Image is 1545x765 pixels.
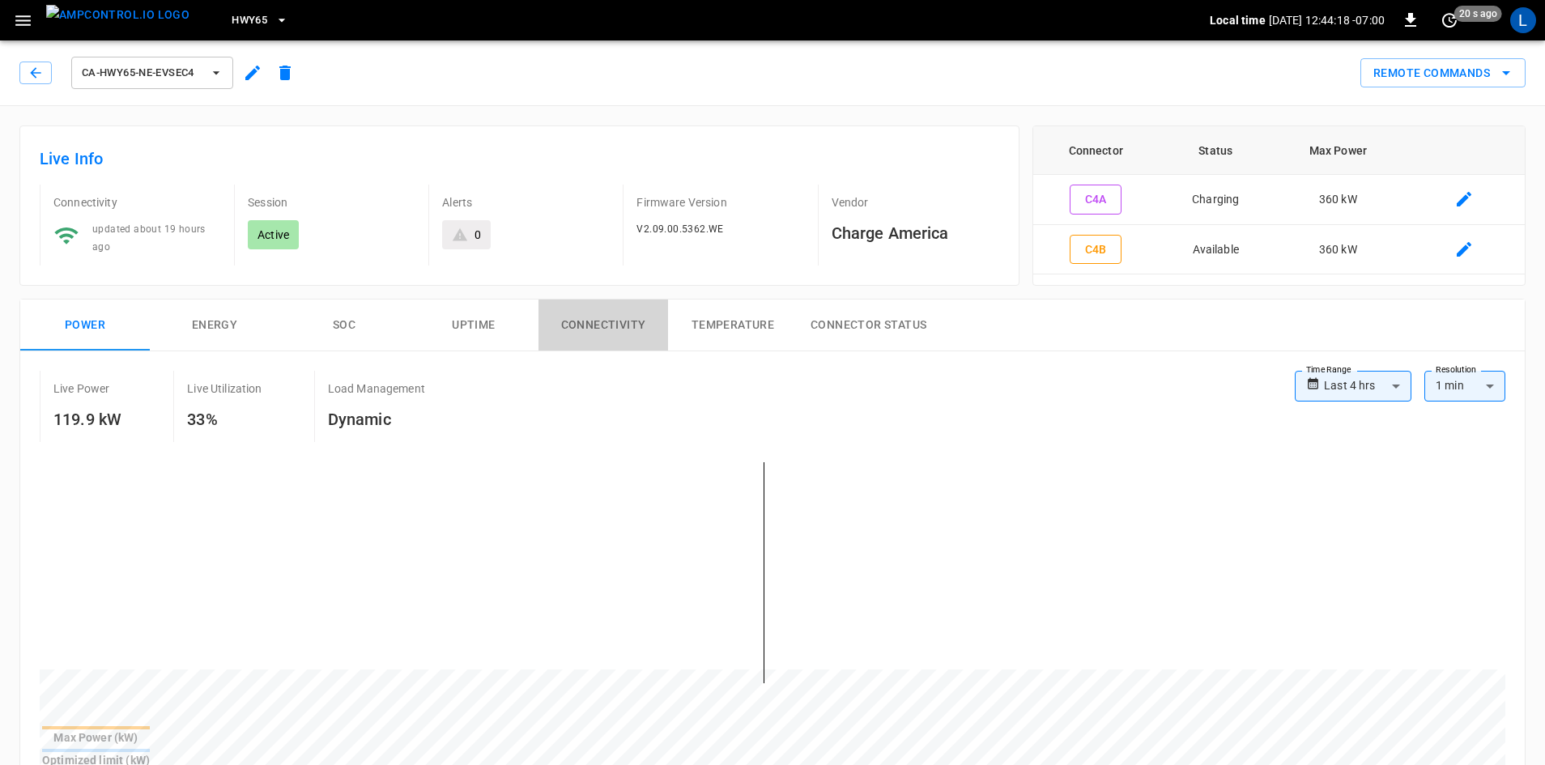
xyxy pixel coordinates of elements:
button: C4A [1070,185,1122,215]
img: ampcontrol.io logo [46,5,189,25]
p: Vendor [832,194,999,210]
th: Status [1159,126,1273,175]
span: updated about 19 hours ago [92,223,206,253]
h6: 33% [187,406,262,432]
td: 360 kW [1273,175,1403,225]
div: Last 4 hrs [1324,371,1411,402]
button: Connector Status [798,300,939,351]
h6: Dynamic [328,406,425,432]
h6: Live Info [40,146,999,172]
p: Session [248,194,415,210]
button: Remote Commands [1360,58,1526,88]
p: Live Power [53,380,110,397]
label: Time Range [1306,363,1351,376]
div: remote commands options [1360,58,1526,88]
button: C4B [1070,235,1122,265]
button: HWY65 [225,5,295,36]
label: Resolution [1436,363,1476,376]
table: connector table [1033,126,1525,274]
h6: 119.9 kW [53,406,121,432]
th: Max Power [1273,126,1403,175]
p: [DATE] 12:44:18 -07:00 [1269,12,1385,28]
div: profile-icon [1510,7,1536,33]
span: ca-hwy65-ne-evseC4 [82,64,202,83]
button: Connectivity [538,300,668,351]
td: Charging [1159,175,1273,225]
p: Connectivity [53,194,221,210]
span: HWY65 [232,11,267,30]
button: ca-hwy65-ne-evseC4 [71,57,233,89]
p: Firmware Version [636,194,804,210]
h6: Charge America [832,220,999,246]
button: Power [20,300,150,351]
button: Energy [150,300,279,351]
button: set refresh interval [1436,7,1462,33]
td: 360 kW [1273,225,1403,275]
td: Available [1159,225,1273,275]
span: 20 s ago [1454,6,1502,22]
button: Temperature [668,300,798,351]
span: V2.09.00.5362.WE [636,223,723,235]
button: SOC [279,300,409,351]
p: Load Management [328,380,425,397]
p: Active [257,227,289,243]
div: 0 [475,227,481,243]
p: Alerts [442,194,610,210]
p: Local time [1210,12,1266,28]
div: 1 min [1424,371,1505,402]
p: Live Utilization [187,380,262,397]
button: Uptime [409,300,538,351]
th: Connector [1033,126,1159,175]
